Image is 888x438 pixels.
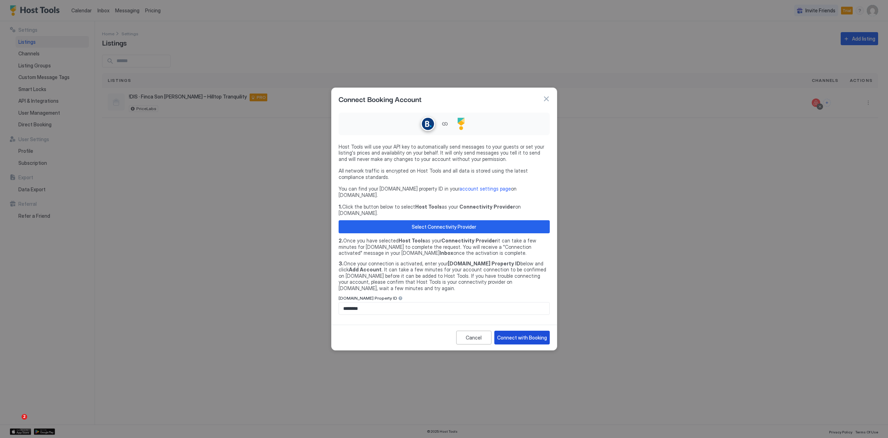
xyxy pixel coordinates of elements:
[456,331,491,344] button: Cancel
[412,223,476,230] div: Select Connectivity Provider
[339,94,422,104] span: Connect Booking Account
[339,238,343,244] b: 2.
[459,186,511,192] a: account settings page
[441,238,497,244] b: Connectivity Provider
[339,238,550,256] span: Once you have selected as your it can take a few minutes for [DOMAIN_NAME] to complete the reques...
[440,250,453,256] b: Inbox
[415,204,442,210] b: Host Tools
[339,204,342,210] b: 1.
[339,168,550,180] span: All network traffic is encrypted on Host Tools and all data is stored using the latest compliance...
[494,331,550,344] button: Connect with Booking
[339,260,344,266] b: 3.
[459,204,515,210] b: Connectivity Provider
[497,334,547,341] div: Connect with Booking
[339,144,550,162] span: Host Tools will use your API key to automatically send messages to your guests or set your listin...
[7,414,24,431] iframe: Intercom live chat
[349,266,382,272] b: Add Account
[339,220,550,233] button: Select Connectivity Provider
[339,204,550,216] span: Click the button below to select as your on [DOMAIN_NAME].
[339,260,550,292] span: Once your connection is activated, enter your below and click . It can take a few minutes for you...
[339,295,397,301] span: [DOMAIN_NAME] Property ID
[399,238,425,244] b: Host Tools
[448,260,520,266] b: [DOMAIN_NAME] Property ID
[22,414,27,420] span: 2
[339,302,549,314] input: Input Field
[339,186,550,198] span: You can find your [DOMAIN_NAME] property ID in your on [DOMAIN_NAME].
[466,334,482,341] div: Cancel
